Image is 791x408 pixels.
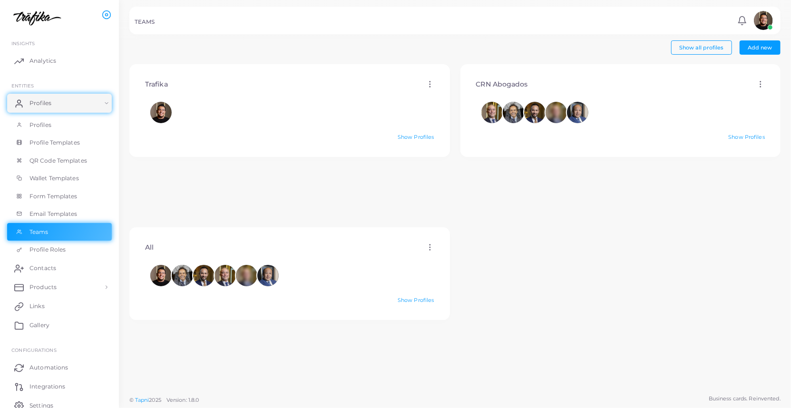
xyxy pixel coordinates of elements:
span: Business cards. Reinvented. [709,395,781,403]
span: Automations [29,363,68,372]
span: Profile Templates [29,138,80,147]
a: Contacts [7,259,112,278]
a: Profiles [7,94,112,113]
a: Email Templates [7,205,112,223]
span: © [129,396,199,404]
span: Profile Roles [29,245,66,254]
h4: All [145,243,154,252]
a: Profile Templates [7,134,112,152]
span: Gallery [29,321,49,330]
img: avatar [150,102,172,123]
a: Integrations [7,377,112,396]
a: Profiles [7,116,112,134]
span: Wallet Templates [29,174,79,183]
span: QR Code Templates [29,156,87,165]
span: Integrations [29,382,65,391]
img: avatar [193,265,215,286]
h5: TEAMS [135,19,155,25]
span: Carlos Mizrahi Mizrahi [546,102,567,123]
span: Alonso Cajica Flores [215,265,236,286]
a: Teams [7,223,112,241]
a: avatar [751,11,775,30]
button: Add new [740,40,781,55]
span: Mauricio A. Nuñez [524,102,546,123]
img: avatar [546,102,567,123]
a: Tapni [135,397,149,403]
span: Profiles [29,121,51,129]
h4: Trafika [145,80,168,88]
a: Show Profiles [729,134,765,140]
img: avatar [257,265,279,286]
a: Show Profiles [398,134,434,140]
img: logo [9,9,61,27]
img: avatar [567,102,588,123]
span: Add new [748,44,772,51]
span: Version: 1.8.0 [166,397,199,403]
a: Products [7,278,112,297]
span: Jorge Papik Romo [172,265,193,286]
span: Profiles [29,99,51,107]
img: avatar [524,102,546,123]
a: QR Code Templates [7,152,112,170]
img: avatar [481,102,503,123]
span: Teams [29,228,49,236]
img: avatar [754,11,773,30]
img: avatar [236,265,257,286]
a: Links [7,297,112,316]
a: Analytics [7,51,112,70]
span: Show all profiles [679,44,723,51]
a: Show Profiles [398,297,434,303]
span: Products [29,283,57,291]
span: 2025 [149,396,161,404]
span: Analytics [29,57,56,65]
a: Form Templates [7,187,112,205]
button: Show all profiles [671,40,732,55]
span: Alonso Cajica Flores [481,102,503,123]
img: avatar [172,265,193,286]
span: Jorge Monterrubio García [257,265,279,286]
span: INSIGHTS [11,40,35,46]
a: Gallery [7,316,112,335]
span: Mauricio A. Nuñez [193,265,215,286]
span: ENTITIES [11,83,34,88]
span: Form Templates [29,192,78,201]
span: Carlos Mizrahi Mizrahi [236,265,257,286]
span: Contacts [29,264,56,272]
span: Jorge Monterrubio García [567,102,588,123]
a: Profile Roles [7,241,112,259]
span: Ramón Millán [150,102,172,123]
span: Jorge Papik Romo [503,102,524,123]
span: Configurations [11,347,57,353]
img: avatar [215,265,236,286]
span: Email Templates [29,210,78,218]
img: avatar [150,265,172,286]
a: Automations [7,358,112,377]
span: Links [29,302,45,311]
img: avatar [503,102,524,123]
h4: CRN Abogados [476,80,528,88]
span: Ramón Millán [150,265,172,286]
a: Wallet Templates [7,169,112,187]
